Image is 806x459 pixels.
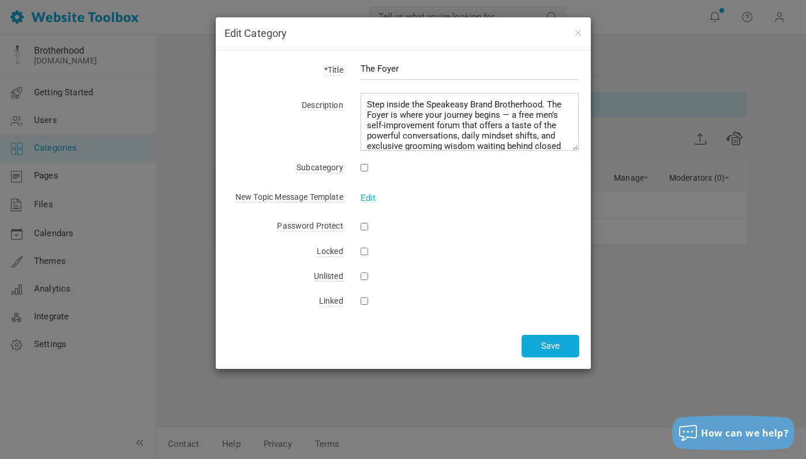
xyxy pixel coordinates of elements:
button: Save [522,335,579,357]
span: How can we help? [701,427,789,439]
span: Subcategory [297,163,343,173]
span: New Topic Message Template [235,192,343,203]
a: Edit [361,193,376,203]
button: How can we help? [672,416,794,450]
span: Linked [319,296,343,307]
h4: Edit Category [224,26,582,41]
span: Password Protect [277,221,343,232]
span: Description [302,100,343,111]
span: Locked [317,247,343,257]
span: *Title [324,65,343,76]
span: Unlisted [314,271,343,282]
textarea: Step inside the Speakeasy Brand Brotherhood. The Foyer is where your journey begins — a free men’... [361,93,579,151]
